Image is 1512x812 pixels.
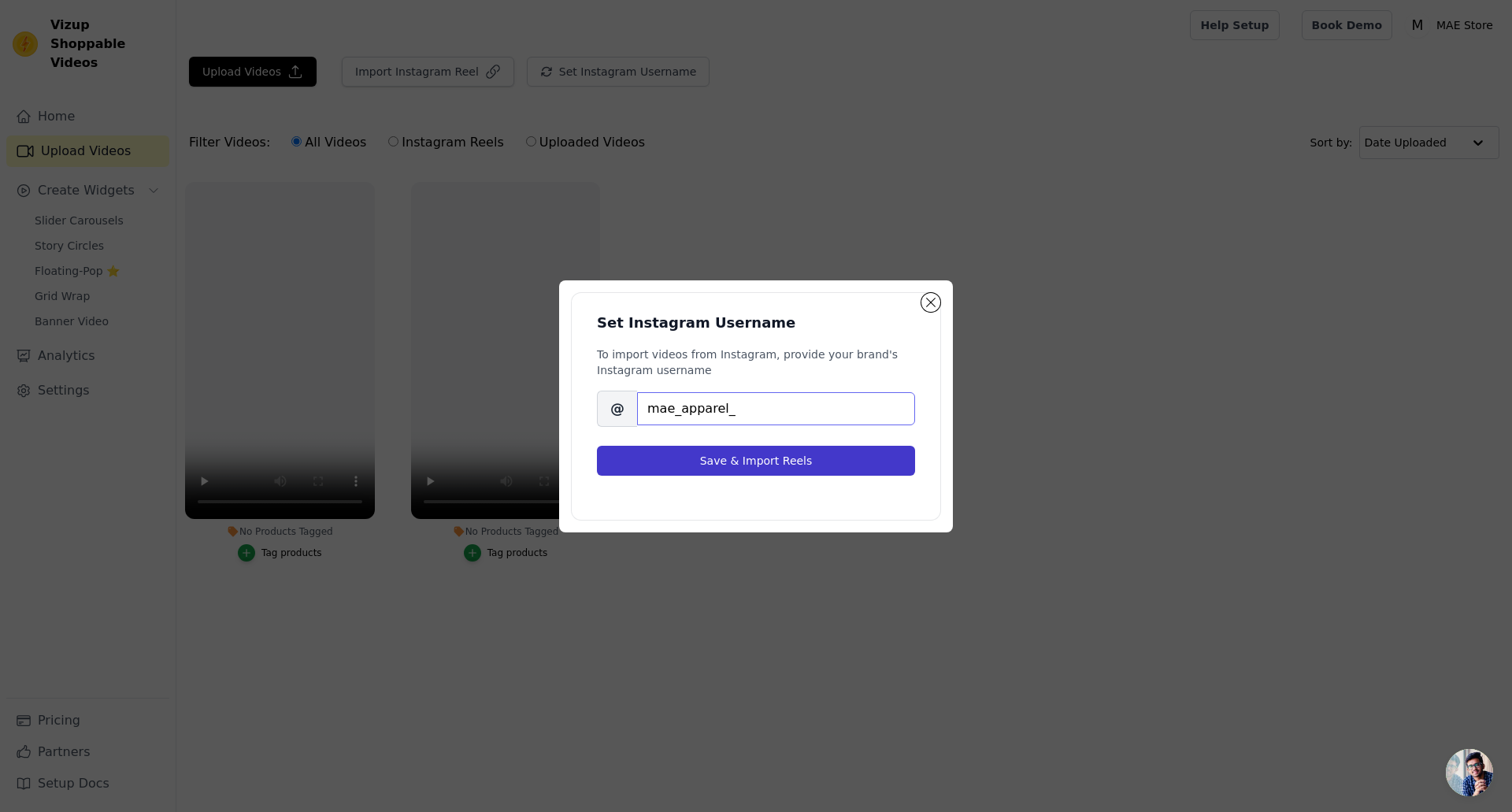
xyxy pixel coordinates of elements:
span: @ [597,391,637,427]
input: username [637,392,915,425]
p: To import videos from Instagram, provide your brand's Instagram username [597,347,915,378]
button: Close modal [921,293,940,312]
h3: Set Instagram Username [597,312,915,334]
div: Open chat [1446,749,1493,796]
button: Save & Import Reels [597,446,915,476]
